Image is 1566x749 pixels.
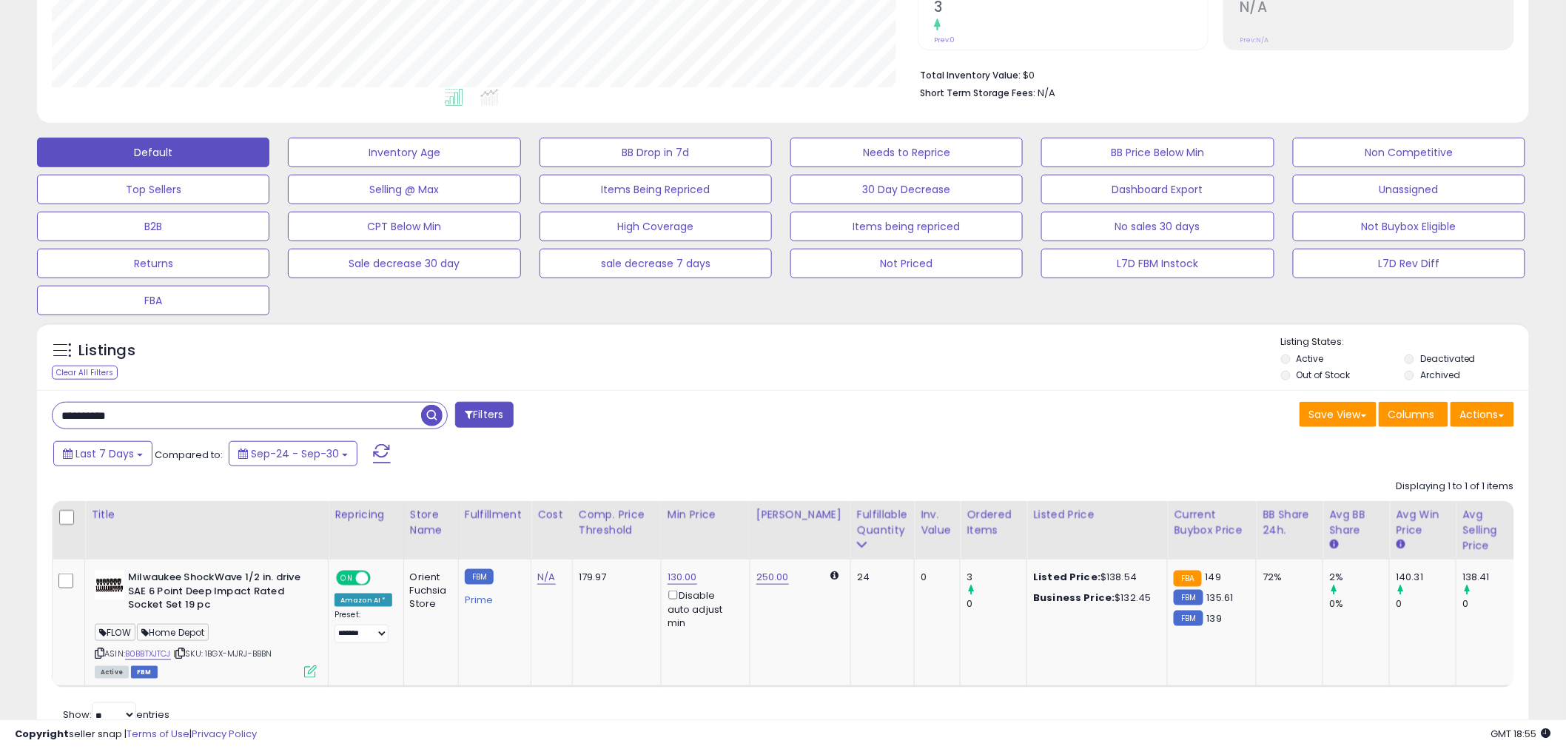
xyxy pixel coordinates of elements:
[756,507,844,523] div: [PERSON_NAME]
[288,212,520,241] button: CPT Below Min
[1462,597,1522,611] div: 0
[1297,369,1351,381] label: Out of Stock
[1033,571,1156,584] div: $138.54
[410,507,452,538] div: Store Name
[1329,507,1383,538] div: Avg BB Share
[1420,369,1460,381] label: Archived
[1329,571,1389,584] div: 2%
[1293,249,1525,278] button: L7D Rev Diff
[1174,571,1201,587] small: FBA
[1396,507,1450,538] div: Avg Win Price
[920,65,1503,83] li: $0
[1207,611,1222,625] span: 139
[155,448,223,462] span: Compared to:
[1038,86,1055,100] span: N/A
[1396,597,1456,611] div: 0
[1293,212,1525,241] button: Not Buybox Eligible
[53,441,152,466] button: Last 7 Days
[668,588,739,630] div: Disable auto adjust min
[1033,507,1161,523] div: Listed Price
[921,507,954,538] div: Inv. value
[131,666,158,679] span: FBM
[920,69,1021,81] b: Total Inventory Value:
[540,138,772,167] button: BB Drop in 7d
[540,175,772,204] button: Items Being Repriced
[1491,727,1551,741] span: 2025-10-9 18:55 GMT
[1263,571,1311,584] div: 72%
[1462,571,1522,584] div: 138.41
[1041,212,1274,241] button: No sales 30 days
[15,728,257,742] div: seller snap | |
[1033,591,1156,605] div: $132.45
[410,571,447,611] div: Orient Fuchsia Store
[857,571,903,584] div: 24
[1240,36,1268,44] small: Prev: N/A
[15,727,69,741] strong: Copyright
[1293,138,1525,167] button: Non Competitive
[288,138,520,167] button: Inventory Age
[288,175,520,204] button: Selling @ Max
[967,571,1026,584] div: 3
[75,446,134,461] span: Last 7 Days
[579,507,655,538] div: Comp. Price Threshold
[137,624,209,641] span: Home Depot
[1462,507,1516,554] div: Avg Selling Price
[37,138,269,167] button: Default
[1396,538,1405,551] small: Avg Win Price.
[63,708,169,722] span: Show: entries
[335,507,397,523] div: Repricing
[1263,507,1317,538] div: BB Share 24h.
[967,507,1021,538] div: Ordered Items
[1451,402,1514,427] button: Actions
[579,571,650,584] div: 179.97
[790,138,1023,167] button: Needs to Reprice
[455,402,513,428] button: Filters
[37,175,269,204] button: Top Sellers
[37,212,269,241] button: B2B
[1300,402,1377,427] button: Save View
[756,570,789,585] a: 250.00
[1033,591,1115,605] b: Business Price:
[173,648,272,659] span: | SKU: 1BGX-MJRJ-BBBN
[540,249,772,278] button: sale decrease 7 days
[465,588,520,606] div: Prime
[668,570,697,585] a: 130.00
[128,571,308,616] b: Milwaukee ShockWave 1/2 in. drive SAE 6 Point Deep Impact Rated Socket Set 19 pc
[1293,175,1525,204] button: Unassigned
[229,441,357,466] button: Sep-24 - Sep-30
[335,594,392,607] div: Amazon AI *
[1041,138,1274,167] button: BB Price Below Min
[540,212,772,241] button: High Coverage
[1297,352,1324,365] label: Active
[1420,352,1476,365] label: Deactivated
[369,572,392,585] span: OFF
[857,507,908,538] div: Fulfillable Quantity
[668,507,744,523] div: Min Price
[1033,570,1100,584] b: Listed Price:
[790,212,1023,241] button: Items being repriced
[920,87,1035,99] b: Short Term Storage Fees:
[537,507,566,523] div: Cost
[790,175,1023,204] button: 30 Day Decrease
[127,727,189,741] a: Terms of Use
[1206,570,1221,584] span: 149
[52,366,118,380] div: Clear All Filters
[192,727,257,741] a: Privacy Policy
[790,249,1023,278] button: Not Priced
[95,571,317,676] div: ASIN:
[921,571,949,584] div: 0
[91,507,322,523] div: Title
[288,249,520,278] button: Sale decrease 30 day
[1388,407,1435,422] span: Columns
[1174,590,1203,605] small: FBM
[1207,591,1234,605] span: 135.61
[95,571,124,600] img: 41tMeqGly7L._SL40_.jpg
[95,624,135,641] span: FLOW
[1174,611,1203,626] small: FBM
[1329,597,1389,611] div: 0%
[1396,571,1456,584] div: 140.31
[37,249,269,278] button: Returns
[337,572,356,585] span: ON
[934,36,955,44] small: Prev: 0
[1397,480,1514,494] div: Displaying 1 to 1 of 1 items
